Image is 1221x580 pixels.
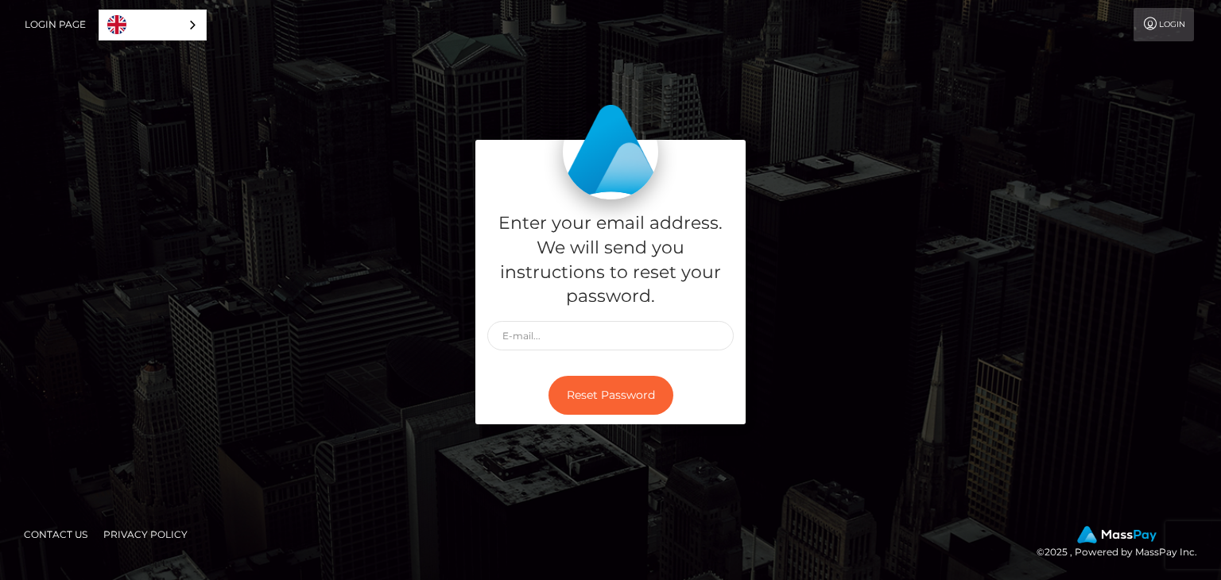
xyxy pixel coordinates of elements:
[97,522,194,547] a: Privacy Policy
[1134,8,1194,41] a: Login
[487,321,734,350] input: E-mail...
[17,522,94,547] a: Contact Us
[99,10,207,41] div: Language
[548,376,673,415] button: Reset Password
[487,211,734,309] h5: Enter your email address. We will send you instructions to reset your password.
[99,10,207,41] aside: Language selected: English
[1077,526,1157,543] img: MassPay
[99,10,206,40] a: English
[1037,526,1209,561] div: © 2025 , Powered by MassPay Inc.
[25,8,86,41] a: Login Page
[563,104,658,199] img: MassPay Login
